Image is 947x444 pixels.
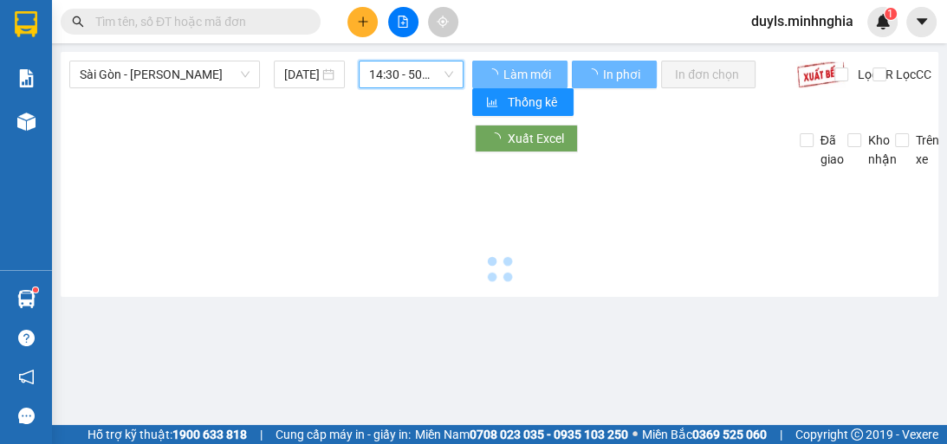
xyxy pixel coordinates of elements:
[861,131,904,169] span: Kho nhận
[72,16,84,28] span: search
[437,16,449,28] span: aim
[472,61,568,88] button: Làm mới
[472,88,574,116] button: bar-chartThống kê
[851,65,896,84] span: Lọc CR
[284,65,319,84] input: 13/09/2025
[780,425,782,444] span: |
[508,93,560,112] span: Thống kê
[397,16,409,28] span: file-add
[889,65,934,84] span: Lọc CC
[33,287,38,293] sup: 1
[18,330,35,346] span: question-circle
[909,131,946,169] span: Trên xe
[508,129,564,148] span: Xuất Excel
[486,68,501,80] span: loading
[369,61,453,87] span: 14:30 - 50H-363.64
[737,10,867,32] span: duyls.minhnghia
[388,7,418,37] button: file-add
[572,61,657,88] button: In phơi
[661,61,756,88] button: In đơn chọn
[95,12,300,31] input: Tìm tên, số ĐT hoặc mã đơn
[80,61,250,87] span: Sài Gòn - Phan Rí
[586,68,600,80] span: loading
[632,431,638,438] span: ⚪️
[885,8,897,20] sup: 1
[260,425,263,444] span: |
[914,14,930,29] span: caret-down
[887,8,893,20] span: 1
[17,113,36,131] img: warehouse-icon
[470,428,628,441] strong: 0708 023 035 - 0935 103 250
[796,61,846,88] img: 9k=
[475,125,578,152] button: Xuất Excel
[88,425,247,444] span: Hỗ trợ kỹ thuật:
[347,7,378,37] button: plus
[642,425,767,444] span: Miền Bắc
[18,369,35,385] span: notification
[17,290,36,308] img: warehouse-icon
[692,428,767,441] strong: 0369 525 060
[486,96,501,110] span: bar-chart
[357,16,369,28] span: plus
[906,7,937,37] button: caret-down
[415,425,628,444] span: Miền Nam
[489,132,508,145] span: loading
[276,425,411,444] span: Cung cấp máy in - giấy in:
[603,65,643,84] span: In phơi
[18,408,35,424] span: message
[851,428,863,441] span: copyright
[875,14,891,29] img: icon-new-feature
[17,69,36,87] img: solution-icon
[814,131,851,169] span: Đã giao
[172,428,247,441] strong: 1900 633 818
[428,7,458,37] button: aim
[15,11,37,37] img: logo-vxr
[503,65,554,84] span: Làm mới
